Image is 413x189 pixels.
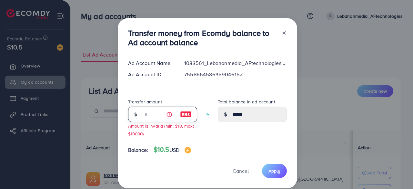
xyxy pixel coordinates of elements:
label: Total balance in ad account [218,99,275,105]
div: 7558664586359046152 [179,71,292,78]
span: Balance: [128,146,148,154]
div: Ad Account Name [123,59,179,67]
label: Transfer amount [128,99,162,105]
button: Cancel [225,164,257,178]
img: image [180,110,192,118]
img: image [185,147,191,153]
span: Apply [268,168,280,174]
div: Ad Account ID [123,71,179,78]
h3: Transfer money from Ecomdy balance to Ad account balance [128,28,277,47]
span: Cancel [233,167,249,174]
button: Apply [262,164,287,178]
span: USD [169,146,179,153]
iframe: Chat [386,160,408,184]
small: Amount is invalid (min: $10, max: $10000) [128,123,194,136]
div: 1033561_Lebanonmedia_AFtechnologies_1759889050476 [179,59,292,67]
h4: $10.5 [154,146,191,154]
